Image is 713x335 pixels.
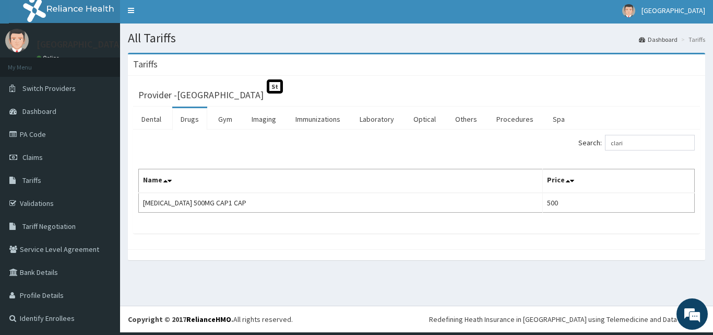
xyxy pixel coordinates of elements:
[37,54,62,62] a: Online
[578,135,695,151] label: Search:
[267,79,283,94] span: St
[605,135,695,151] input: Search:
[542,193,694,213] td: 500
[171,5,196,30] div: Minimize live chat window
[287,108,349,130] a: Immunizations
[405,108,444,130] a: Optical
[19,52,42,78] img: d_794563401_company_1708531726252_794563401
[243,108,284,130] a: Imaging
[54,59,175,72] div: Chat with us now
[133,60,158,69] h3: Tariffs
[138,90,264,100] h3: Provider - [GEOGRAPHIC_DATA]
[544,108,573,130] a: Spa
[5,224,199,260] textarea: Type your message and hit 'Enter'
[120,306,713,332] footer: All rights reserved.
[22,153,43,162] span: Claims
[186,315,231,324] a: RelianceHMO
[133,108,170,130] a: Dental
[679,35,705,44] li: Tariffs
[351,108,402,130] a: Laboratory
[488,108,542,130] a: Procedures
[447,108,485,130] a: Others
[22,222,76,231] span: Tariff Negotiation
[139,193,543,213] td: [MEDICAL_DATA] 500MG CAP1 CAP
[622,4,635,17] img: User Image
[128,315,233,324] strong: Copyright © 2017 .
[172,108,207,130] a: Drugs
[210,108,241,130] a: Gym
[542,169,694,193] th: Price
[128,31,705,45] h1: All Tariffs
[639,35,678,44] a: Dashboard
[37,40,123,49] p: [GEOGRAPHIC_DATA]
[139,169,543,193] th: Name
[5,29,29,52] img: User Image
[641,6,705,15] span: [GEOGRAPHIC_DATA]
[22,176,41,185] span: Tariffs
[61,101,144,206] span: We're online!
[429,314,705,325] div: Redefining Heath Insurance in [GEOGRAPHIC_DATA] using Telemedicine and Data Science!
[22,107,56,116] span: Dashboard
[22,84,76,93] span: Switch Providers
